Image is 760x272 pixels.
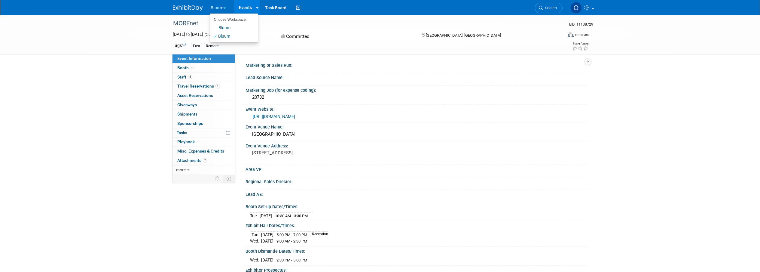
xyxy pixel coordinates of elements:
[250,212,260,219] td: Tue.
[172,91,235,100] a: Asset Reservations
[570,2,582,14] img: Olga Yuger
[246,141,588,149] div: Event Venue Address:
[210,16,253,23] li: Choose Workspace:
[177,112,197,116] span: Shipments
[276,258,307,262] span: 2:30 PM - 5:00 PM
[177,149,224,153] span: Misc. Expenses & Credits
[177,102,197,107] span: Giveaways
[172,100,235,110] a: Giveaways
[261,231,273,238] td: [DATE]
[246,202,588,210] div: Booth Set-up Dates/Times:
[172,147,235,156] a: Misc. Expenses & Credits
[177,139,195,144] span: Playbook
[246,105,588,112] div: Event Website:
[176,167,186,172] span: more
[172,63,235,73] a: Booth
[177,65,196,70] span: Booth
[185,32,191,37] span: to
[210,32,253,40] a: Bluum
[569,22,593,26] span: Event ID: 11138729
[246,122,588,130] div: Event Venue Name:
[223,175,235,183] td: Toggle Event Tabs
[246,177,588,185] div: Regional Sales Director:
[177,121,203,126] span: Sponsorships
[215,84,220,88] span: 1
[172,156,235,165] a: Attachments2
[177,84,220,88] span: Travel Reservations
[252,150,381,156] pre: [STREET_ADDRESS]
[246,61,588,68] div: Marketing or Sales Run:
[543,6,557,10] span: Search
[246,221,588,229] div: Exhibit Hall Dates/Times:
[246,86,588,93] div: Marketing Job (for expense coding):
[250,238,261,244] td: Wed.
[261,257,273,263] td: [DATE]
[177,93,213,98] span: Asset Reservations
[210,23,253,32] a: Bluum
[279,31,412,42] div: Committed
[172,54,235,63] a: Event Information
[204,43,220,49] div: Remote
[172,73,235,82] a: Staff4
[250,130,583,139] div: [GEOGRAPHIC_DATA]
[173,5,203,11] img: ExhibitDay
[575,32,589,37] div: In-Person
[204,33,217,37] span: (2 days)
[426,33,501,38] span: [GEOGRAPHIC_DATA], [GEOGRAPHIC_DATA]
[172,128,235,138] a: Tasks
[250,93,583,102] div: 20732
[177,75,192,79] span: Staff
[177,56,211,61] span: Event Information
[191,43,202,49] div: East
[527,31,589,40] div: Event Format
[177,130,187,135] span: Tasks
[250,257,261,263] td: Wed.
[261,238,273,244] td: [DATE]
[275,214,308,218] span: 10:30 AM - 3:30 PM
[172,110,235,119] a: Shipments
[172,138,235,147] a: Playbook
[203,158,207,162] span: 2
[276,239,307,243] span: 9:00 AM - 2:30 PM
[212,175,223,183] td: Personalize Event Tab Strip
[172,165,235,175] a: more
[246,165,588,172] div: Area VP:
[173,32,203,37] span: [DATE] [DATE]
[172,119,235,128] a: Sponsorships
[171,18,554,29] div: MOREnet
[172,82,235,91] a: Travel Reservations1
[188,75,192,79] span: 4
[173,42,186,49] td: Tags
[250,231,261,238] td: Tue.
[253,114,295,119] a: [URL][DOMAIN_NAME]
[572,42,588,45] div: Event Rating
[246,247,588,254] div: Booth Dismantle Dates/Times:
[246,73,588,81] div: Lead Source Name:
[568,32,574,37] img: Format-Inperson.png
[535,3,563,13] a: Search
[246,190,588,197] div: Lead AE:
[260,212,272,219] td: [DATE]
[276,233,307,237] span: 5:00 PM - 7:00 PM
[191,66,194,69] i: Booth reservation complete
[308,231,328,238] td: Reception
[177,158,207,163] span: Attachments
